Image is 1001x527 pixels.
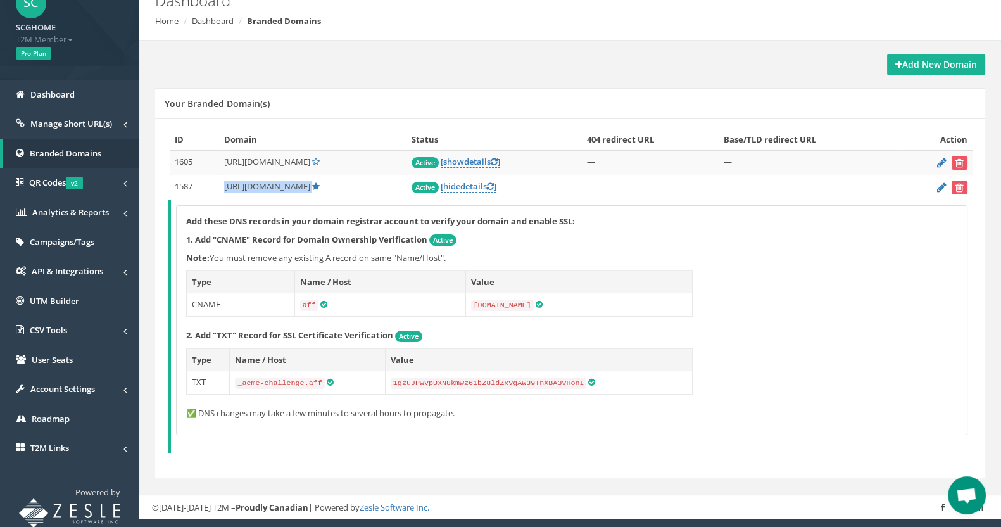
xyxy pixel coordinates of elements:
th: Name / Host [294,270,465,293]
th: Value [465,270,692,293]
td: — [719,151,900,175]
span: Branded Domains [30,148,101,159]
span: User Seats [32,354,73,365]
code: aff [300,300,318,311]
a: [hidedetails] [441,181,496,193]
span: Analytics & Reports [32,206,109,218]
strong: 2. Add "TXT" Record for SSL Certificate Verification [186,329,393,341]
span: T2M Links [30,442,69,454]
span: Active [395,331,422,342]
strong: Proudly Canadian [236,502,308,513]
span: [URL][DOMAIN_NAME] [224,156,310,167]
th: Action [900,129,973,151]
td: TXT [187,371,230,395]
div: Open chat [948,476,986,514]
span: API & Integrations [32,265,103,277]
a: [showdetails] [441,156,500,168]
span: QR Codes [29,177,83,188]
th: Type [187,348,230,371]
span: Dashboard [30,89,75,100]
b: Note: [186,252,210,263]
span: hide [443,181,460,192]
span: [URL][DOMAIN_NAME] [224,181,310,192]
span: Account Settings [30,383,95,395]
h5: Your Branded Domain(s) [165,99,270,108]
span: Powered by [75,486,120,498]
span: Campaigns/Tags [30,236,94,248]
td: — [719,175,900,200]
th: Value [385,348,692,371]
code: [DOMAIN_NAME] [471,300,534,311]
code: 1gzuJPwVpUXN8kmwz61bZ8ldZxvgAW39TnXBA3VRonI [391,378,587,389]
th: Status [406,129,582,151]
td: — [582,175,719,200]
p: ✅ DNS changes may take a few minutes to several hours to propagate. [186,407,957,419]
span: Manage Short URL(s) [30,118,112,129]
strong: Add these DNS records in your domain registrar account to verify your domain and enable SSL: [186,215,575,227]
div: ©[DATE]-[DATE] T2M – | Powered by [152,502,988,514]
th: Name / Host [230,348,385,371]
strong: Branded Domains [247,15,321,27]
strong: SCGHOME [16,22,56,33]
a: Set Default [312,156,320,167]
th: Base/TLD redirect URL [719,129,900,151]
span: show [443,156,464,167]
p: You must remove any existing A record on same "Name/Host". [186,252,957,264]
span: T2M Member [16,34,123,46]
a: SCGHOME T2M Member [16,18,123,45]
td: 1605 [170,151,219,175]
span: UTM Builder [30,295,79,307]
th: 404 redirect URL [582,129,719,151]
code: _acme-challenge.aff [235,378,324,389]
span: Roadmap [32,413,70,424]
a: Add New Domain [887,54,985,75]
td: 1587 [170,175,219,200]
a: Zesle Software Inc. [360,502,429,513]
span: Active [412,157,439,168]
span: Active [429,234,456,246]
th: ID [170,129,219,151]
span: CSV Tools [30,324,67,336]
td: — [582,151,719,175]
th: Domain [219,129,406,151]
a: Dashboard [192,15,234,27]
th: Type [187,270,295,293]
strong: Add New Domain [895,58,977,70]
td: CNAME [187,293,295,317]
span: Active [412,182,439,193]
span: v2 [66,177,83,189]
span: Pro Plan [16,47,51,60]
a: Home [155,15,179,27]
strong: 1. Add "CNAME" Record for Domain Ownership Verification [186,234,427,245]
a: Default [312,181,320,192]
